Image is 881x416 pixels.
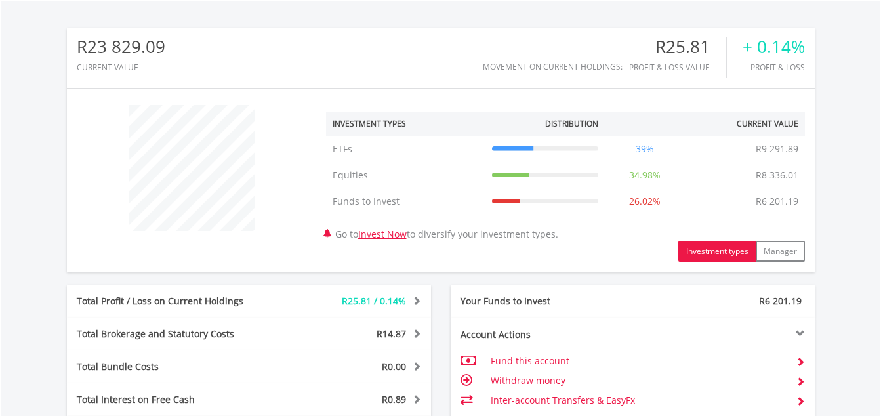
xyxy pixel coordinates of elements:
div: CURRENT VALUE [77,63,165,72]
div: Total Bundle Costs [67,360,279,373]
div: Profit & Loss [743,63,805,72]
span: R0.89 [382,393,406,406]
div: Movement on Current Holdings: [483,62,623,71]
td: 34.98% [605,162,685,188]
td: Equities [326,162,485,188]
button: Investment types [678,241,756,262]
div: Account Actions [451,328,633,341]
th: Investment Types [326,112,485,136]
td: Withdraw money [491,371,785,390]
td: R6 201.19 [749,188,805,215]
div: R23 829.09 [77,37,165,56]
th: Current Value [685,112,805,136]
div: Profit & Loss Value [629,63,726,72]
td: Funds to Invest [326,188,485,215]
span: R0.00 [382,360,406,373]
div: Distribution [545,118,598,129]
div: Your Funds to Invest [451,295,633,308]
div: Total Brokerage and Statutory Costs [67,327,279,341]
td: 39% [605,136,685,162]
span: R14.87 [377,327,406,340]
td: Fund this account [491,351,785,371]
td: Inter-account Transfers & EasyFx [491,390,785,410]
div: Go to to diversify your investment types. [316,98,815,262]
td: R8 336.01 [749,162,805,188]
td: R9 291.89 [749,136,805,162]
td: 26.02% [605,188,685,215]
td: ETFs [326,136,485,162]
div: R25.81 [629,37,726,56]
button: Manager [756,241,805,262]
span: R25.81 / 0.14% [342,295,406,307]
span: R6 201.19 [759,295,802,307]
div: Total Profit / Loss on Current Holdings [67,295,279,308]
div: Total Interest on Free Cash [67,393,279,406]
a: Invest Now [358,228,407,240]
div: + 0.14% [743,37,805,56]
